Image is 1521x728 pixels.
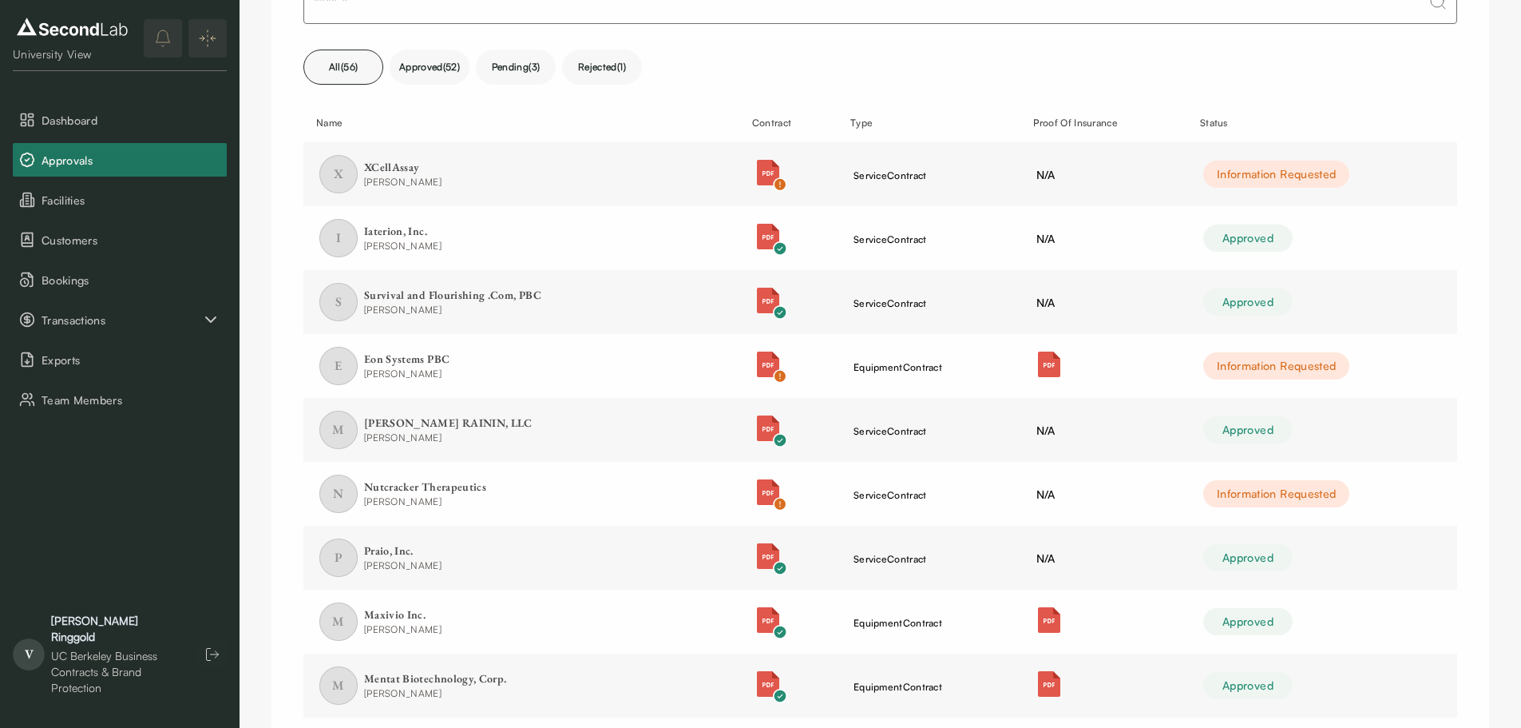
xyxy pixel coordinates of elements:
div: Maxivio Inc. [364,607,442,623]
a: Customers [13,223,227,257]
span: M [319,666,358,705]
span: M [319,411,358,449]
button: Log out [198,640,227,669]
span: N/A [1036,232,1056,245]
div: Information Requested [1203,480,1349,507]
img: Attachment icon for pdf [755,224,781,249]
span: service Contract [854,553,927,565]
div: [PERSON_NAME] [364,559,442,573]
div: item Maxivio Inc. [319,603,719,641]
img: Check icon for pdf [773,305,787,320]
button: Approvals [13,143,227,177]
div: Pending ( 3 ) [476,50,556,85]
div: [PERSON_NAME] Ringgold [51,613,182,645]
button: Attachment icon for pdfCheck icon for pdf [755,671,781,697]
th: Type [838,104,1020,142]
img: Attachment icon for pdf [1036,352,1062,377]
img: Check icon for pdf [773,561,787,575]
a: item XCellAssay [319,155,719,193]
img: Attachment icon for pdf [1036,607,1062,633]
img: Attachment icon for pdf [755,543,781,569]
a: Bookings [13,263,227,296]
span: M [319,603,358,641]
div: [PERSON_NAME] [364,239,442,253]
span: Approvals [42,152,220,169]
div: Nutcracker Therapeutics [364,479,486,495]
img: Check icon for pdf [773,241,787,256]
span: N [319,475,358,513]
th: Status [1187,104,1457,142]
li: Transactions [13,303,227,336]
div: [PERSON_NAME] [364,686,506,701]
img: Attachment icon for pdf [755,160,781,185]
img: Check icon for pdf [773,625,787,639]
a: Dashboard [13,103,227,137]
button: Attachment icon for pdfCheck icon for pdf [755,543,781,569]
span: service Contract [854,489,927,501]
span: Dashboard [42,112,220,129]
span: E [319,347,358,385]
span: Customers [42,232,220,249]
a: item Eon Systems PBC [319,347,719,385]
span: N/A [1036,487,1056,501]
div: Mentat Biotechnology, Corp. [364,671,506,687]
span: service Contract [854,169,927,181]
button: Expand/Collapse sidebar [188,19,227,58]
span: Transactions [42,312,201,328]
button: notifications [144,19,182,58]
span: N/A [1036,296,1056,309]
div: Information Requested [1203,352,1349,380]
img: Attachment icon for pdf [755,416,781,441]
span: Facilities [42,192,220,209]
button: Facilities [13,183,227,217]
span: Bookings [42,272,220,288]
div: Approved [1203,544,1293,571]
img: Attachment icon for pdf [755,479,781,505]
a: Team Members [13,383,227,416]
div: Eon Systems PBC [364,352,450,368]
a: item Survival and Flourishing .Com, PBC [319,283,719,321]
div: University View [13,46,132,62]
span: N/A [1036,168,1056,181]
button: Attachment icon for pdfCheck icon for pdf [755,160,781,185]
div: [PERSON_NAME] [364,431,533,445]
div: All ( 56 ) [303,50,383,85]
img: Check icon for pdf [773,177,787,192]
div: [PERSON_NAME] RAININ, LLC [364,416,533,432]
div: Praio, Inc. [364,543,442,559]
div: Approved ( 52 ) [390,50,469,85]
div: Approved [1203,416,1293,444]
div: [PERSON_NAME] [364,303,541,317]
button: Attachment icon for pdfCheck icon for pdf [755,479,781,505]
span: equipment Contract [854,681,942,693]
div: Information Requested [1203,161,1349,188]
th: Name [303,104,739,142]
div: Survival and Flourishing .Com, PBC [364,288,541,304]
div: item Nutcracker Therapeutics [319,475,719,513]
div: Iaterion, Inc. [364,224,442,240]
img: Attachment icon for pdf [755,288,781,313]
th: Proof Of Insurance [1020,104,1187,142]
a: item METTLER-TOLEDO RAININ, LLC [319,411,719,449]
span: equipment Contract [854,361,942,373]
a: item Praio, Inc. [319,539,719,577]
button: Attachment icon for pdfCheck icon for pdf [755,352,781,377]
div: item Mentat Biotechnology, Corp. [319,666,719,705]
img: Attachment icon for pdf [755,352,781,377]
div: [PERSON_NAME] [364,495,486,509]
th: Contract [739,104,838,142]
button: Exports [13,343,227,376]
span: service Contract [854,297,927,309]
img: Check icon for pdf [773,369,787,384]
span: service Contract [854,233,927,245]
